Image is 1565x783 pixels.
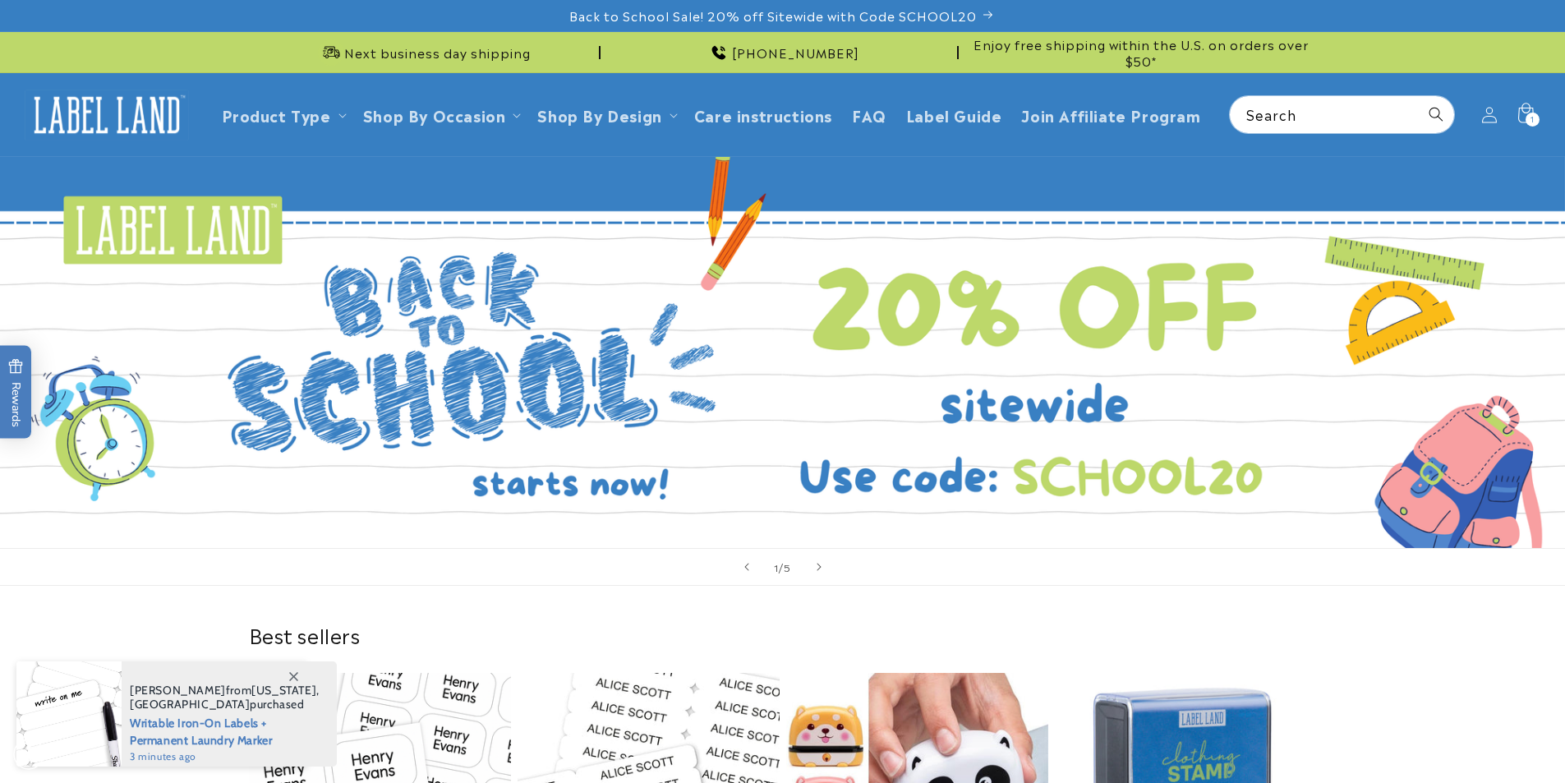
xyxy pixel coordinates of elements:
[222,104,331,126] a: Product Type
[569,7,977,24] span: Back to School Sale! 20% off Sitewide with Code SCHOOL20
[1021,105,1200,124] span: Join Affiliate Program
[249,622,1317,647] h2: Best sellers
[965,36,1317,68] span: Enjoy free shipping within the U.S. on orders over $50*
[212,95,353,134] summary: Product Type
[527,95,684,134] summary: Shop By Design
[896,95,1012,134] a: Label Guide
[537,104,661,126] a: Shop By Design
[130,684,320,712] span: from , purchased
[1418,96,1454,132] button: Search
[130,697,250,712] span: [GEOGRAPHIC_DATA]
[684,95,842,134] a: Care instructions
[19,83,196,146] a: Label Land
[8,358,24,426] span: Rewards
[729,549,765,585] button: Previous slide
[130,683,226,698] span: [PERSON_NAME]
[965,32,1317,72] div: Announcement
[353,95,528,134] summary: Shop By Occasion
[1011,95,1210,134] a: Join Affiliate Program
[249,32,601,72] div: Announcement
[852,105,886,124] span: FAQ
[801,549,837,585] button: Next slide
[784,559,791,575] span: 5
[842,95,896,134] a: FAQ
[344,44,531,61] span: Next business day shipping
[774,559,779,575] span: 1
[732,44,859,61] span: [PHONE_NUMBER]
[251,683,316,698] span: [US_STATE]
[1530,113,1535,127] span: 1
[25,90,189,140] img: Label Land
[363,105,506,124] span: Shop By Occasion
[906,105,1002,124] span: Label Guide
[1401,712,1549,767] iframe: Gorgias live chat messenger
[607,32,959,72] div: Announcement
[779,559,784,575] span: /
[694,105,832,124] span: Care instructions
